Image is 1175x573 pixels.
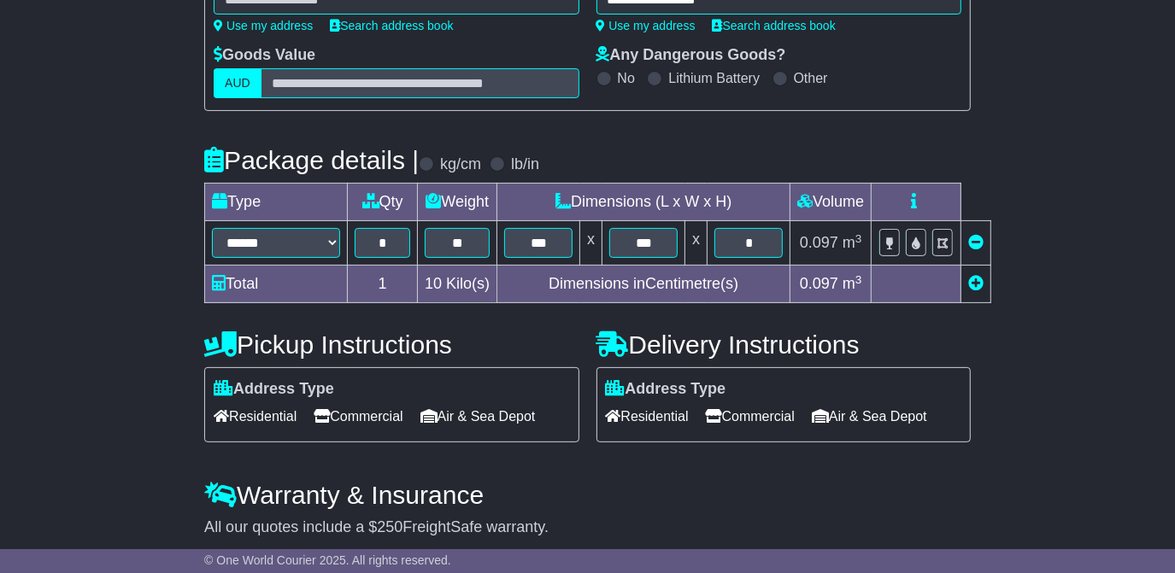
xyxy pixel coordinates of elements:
[425,275,442,292] span: 10
[348,266,418,303] td: 1
[420,403,536,430] span: Air & Sea Depot
[668,70,760,86] label: Lithium Battery
[800,234,838,251] span: 0.097
[214,68,261,98] label: AUD
[330,19,453,32] a: Search address book
[204,146,419,174] h4: Package details |
[606,403,689,430] span: Residential
[204,553,451,567] span: © One World Courier 2025. All rights reserved.
[214,19,313,32] a: Use my address
[855,273,862,286] sup: 3
[843,275,862,292] span: m
[968,234,984,251] a: Remove this item
[204,330,579,359] h4: Pickup Instructions
[706,403,795,430] span: Commercial
[855,232,862,245] sup: 3
[314,403,402,430] span: Commercial
[800,275,838,292] span: 0.097
[214,403,297,430] span: Residential
[418,266,497,303] td: Kilo(s)
[596,330,971,359] h4: Delivery Instructions
[205,184,348,221] td: Type
[205,266,348,303] td: Total
[214,380,334,399] label: Address Type
[618,70,635,86] label: No
[497,266,790,303] td: Dimensions in Centimetre(s)
[713,19,836,32] a: Search address book
[497,184,790,221] td: Dimensions (L x W x H)
[596,46,786,65] label: Any Dangerous Goods?
[790,184,872,221] td: Volume
[580,221,602,266] td: x
[511,155,539,174] label: lb/in
[812,403,927,430] span: Air & Sea Depot
[214,46,315,65] label: Goods Value
[596,19,696,32] a: Use my address
[204,481,971,509] h4: Warranty & Insurance
[685,221,708,266] td: x
[606,380,726,399] label: Address Type
[377,518,402,535] span: 250
[794,70,828,86] label: Other
[968,275,984,292] a: Add new item
[348,184,418,221] td: Qty
[204,518,971,537] div: All our quotes include a $ FreightSafe warranty.
[440,155,481,174] label: kg/cm
[843,234,862,251] span: m
[418,184,497,221] td: Weight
